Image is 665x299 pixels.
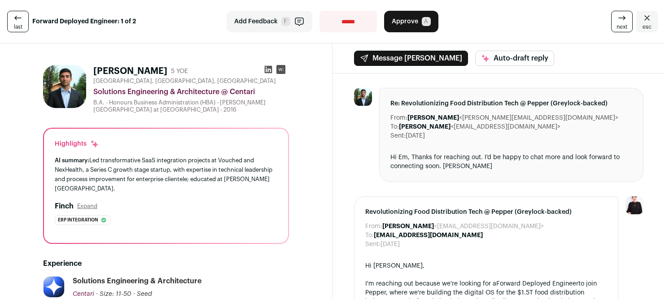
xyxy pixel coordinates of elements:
[93,78,276,85] span: [GEOGRAPHIC_DATA], [GEOGRAPHIC_DATA], [GEOGRAPHIC_DATA]
[7,11,29,32] a: last
[422,17,431,26] span: A
[407,115,459,121] b: [PERSON_NAME]
[73,276,201,286] div: Solutions Engineering & Architecture
[384,11,438,32] button: Approve A
[93,65,167,78] h1: [PERSON_NAME]
[399,124,451,130] b: [PERSON_NAME]
[43,258,289,269] h2: Experience
[171,67,188,76] div: 5 YOE
[611,11,633,32] a: next
[43,65,86,108] img: 74c7d687d5b099965b3827569583adbc21676af5f8f2863c1a25ee4921a2fca6
[374,232,483,238] b: [EMAIL_ADDRESS][DOMAIN_NAME]
[390,122,399,131] dt: To:
[93,99,289,113] div: B.A. - Honours Business Administration (HBA) - [PERSON_NAME][GEOGRAPHIC_DATA] at [GEOGRAPHIC_DATA...
[390,153,632,171] div: Hi Em, Thanks for reaching out. I'd be happy to chat more and look forward to connecting soon. [P...
[44,277,64,297] img: 8193d05779a1d799bbf0e32062154f2484d403ea65489a7e59a49b96733af804.png
[390,113,407,122] dt: From:
[58,216,98,225] span: Erp integration
[617,23,627,30] span: next
[365,231,374,240] dt: To:
[365,208,607,217] span: Revolutionizing Food Distribution Tech @ Pepper (Greylock-backed)
[14,23,22,30] span: last
[406,131,425,140] dd: [DATE]
[381,240,400,249] dd: [DATE]
[636,11,658,32] a: Close
[234,17,278,26] span: Add Feedback
[390,99,632,108] span: Re: Revolutionizing Food Distribution Tech @ Pepper (Greylock-backed)
[55,157,89,163] span: AI summary:
[390,131,406,140] dt: Sent:
[227,11,312,32] button: Add Feedback F
[281,17,290,26] span: F
[475,51,554,66] button: Auto-draft reply
[626,196,643,214] img: 9240684-medium_jpg
[365,261,607,270] div: Hi [PERSON_NAME],
[354,88,372,106] img: 74c7d687d5b099965b3827569583adbc21676af5f8f2863c1a25ee4921a2fca6
[643,23,652,30] span: esc
[365,222,382,231] dt: From:
[382,223,434,230] b: [PERSON_NAME]
[382,222,544,231] dd: <[EMAIL_ADDRESS][DOMAIN_NAME]>
[133,290,135,299] span: ·
[137,291,152,297] span: Seed
[392,17,418,26] span: Approve
[365,240,381,249] dt: Sent:
[96,291,131,297] span: · Size: 11-50
[73,291,94,297] span: Centari
[496,281,578,287] a: Forward Deployed Engineer
[32,17,136,26] strong: Forward Deployed Engineer: 1 of 2
[93,87,289,97] div: Solutions Engineering & Architecture @ Centari
[354,51,468,66] button: Message [PERSON_NAME]
[55,201,74,212] h2: Finch
[407,113,618,122] dd: <[PERSON_NAME][EMAIL_ADDRESS][DOMAIN_NAME]>
[55,156,277,194] div: Led transformative SaaS integration projects at Vouched and NexHealth, a Series C growth stage st...
[77,203,97,210] button: Expand
[55,139,99,148] div: Highlights
[399,122,560,131] dd: <[EMAIL_ADDRESS][DOMAIN_NAME]>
